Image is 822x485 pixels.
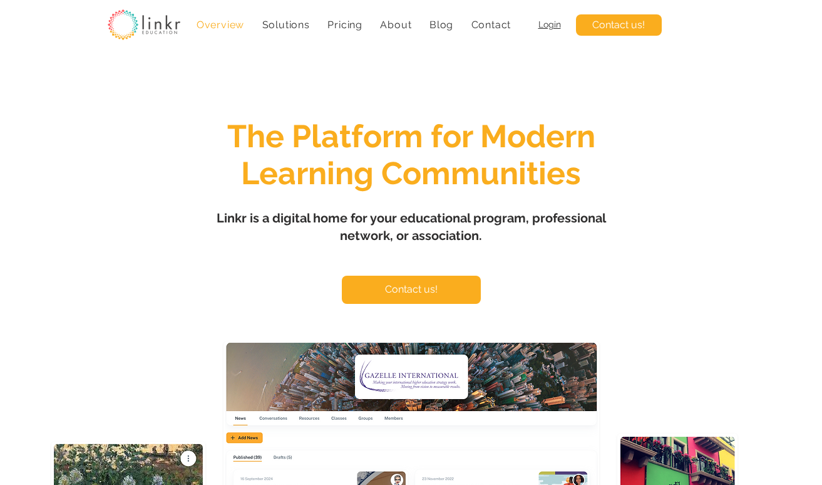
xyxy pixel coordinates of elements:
[217,211,606,243] span: Linkr is a digital home for your educational program, professional network, or association.
[538,19,561,29] a: Login
[471,19,511,31] span: Contact
[190,13,518,37] nav: Site
[327,19,362,31] span: Pricing
[423,13,460,37] a: Blog
[255,13,316,37] div: Solutions
[465,13,517,37] a: Contact
[380,19,411,31] span: About
[197,19,244,31] span: Overview
[374,13,418,37] div: About
[342,276,481,304] a: Contact us!
[227,118,595,192] span: The Platform for Modern Learning Communities
[262,19,310,31] span: Solutions
[108,9,180,40] img: linkr_logo_transparentbg.png
[576,14,662,36] a: Contact us!
[592,18,645,32] span: Contact us!
[321,13,369,37] a: Pricing
[190,13,251,37] a: Overview
[385,283,438,296] span: Contact us!
[429,19,453,31] span: Blog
